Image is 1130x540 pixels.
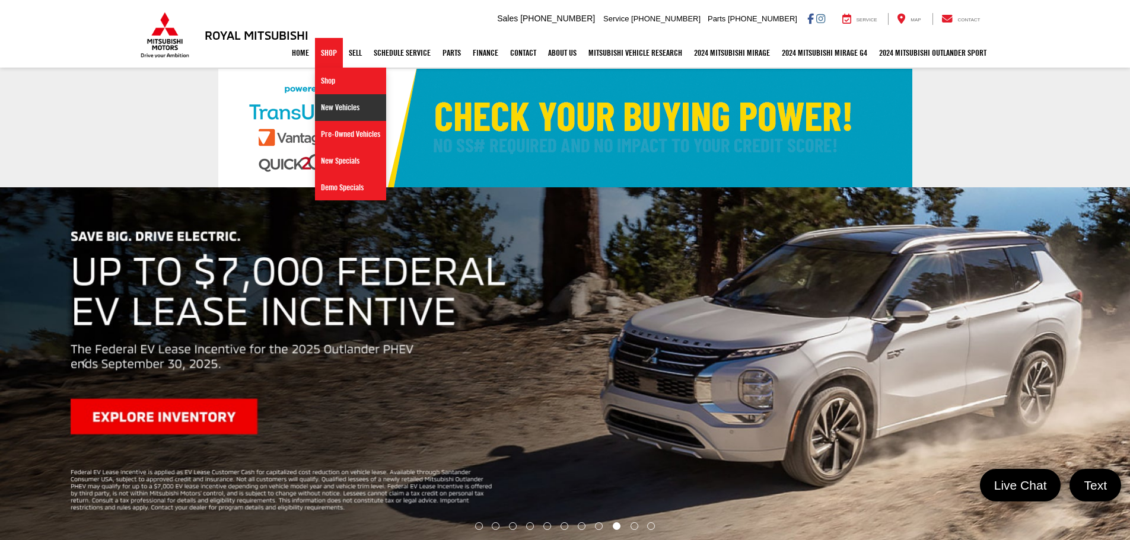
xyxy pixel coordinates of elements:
a: Contact [932,13,989,25]
li: Go to slide number 9. [613,522,620,530]
li: Go to slide number 5. [543,522,551,530]
a: 2024 Mitsubishi Outlander SPORT [873,38,992,68]
span: Parts [708,14,725,23]
span: Map [911,17,921,23]
a: Pre-Owned Vehicles [315,121,386,148]
li: Go to slide number 6. [561,522,568,530]
a: 2024 Mitsubishi Mirage G4 [776,38,873,68]
span: Service [603,14,629,23]
a: Mitsubishi Vehicle Research [582,38,688,68]
a: Service [833,13,886,25]
li: Go to slide number 3. [509,522,517,530]
li: Go to slide number 8. [595,522,603,530]
a: Live Chat [980,469,1061,501]
a: Home [286,38,315,68]
a: Sell [343,38,368,68]
span: [PHONE_NUMBER] [631,14,701,23]
a: Text [1069,469,1121,501]
img: Mitsubishi [138,12,192,58]
span: [PHONE_NUMBER] [728,14,797,23]
a: Demo Specials [315,174,386,200]
a: Parts: Opens in a new tab [437,38,467,68]
span: Live Chat [988,477,1053,493]
span: Contact [957,17,980,23]
li: Go to slide number 7. [578,522,585,530]
a: Instagram: Click to visit our Instagram page [816,14,825,23]
h3: Royal Mitsubishi [205,28,308,41]
li: Go to slide number 1. [475,522,483,530]
a: Shop [315,68,386,94]
a: Facebook: Click to visit our Facebook page [807,14,814,23]
span: Service [857,17,877,23]
li: Go to slide number 4. [526,522,534,530]
img: Check Your Buying Power [218,69,912,187]
a: About Us [542,38,582,68]
a: Finance [467,38,504,68]
a: Contact [504,38,542,68]
span: Text [1078,477,1113,493]
a: 2024 Mitsubishi Mirage [688,38,776,68]
a: Shop [315,38,343,68]
a: Schedule Service: Opens in a new tab [368,38,437,68]
span: Sales [497,14,518,23]
a: New Specials [315,148,386,174]
span: [PHONE_NUMBER] [520,14,595,23]
li: Go to slide number 11. [647,522,655,530]
li: Go to slide number 2. [492,522,499,530]
a: Map [888,13,930,25]
li: Go to slide number 10. [631,522,638,530]
button: Click to view next picture. [960,211,1130,516]
a: New Vehicles [315,94,386,121]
